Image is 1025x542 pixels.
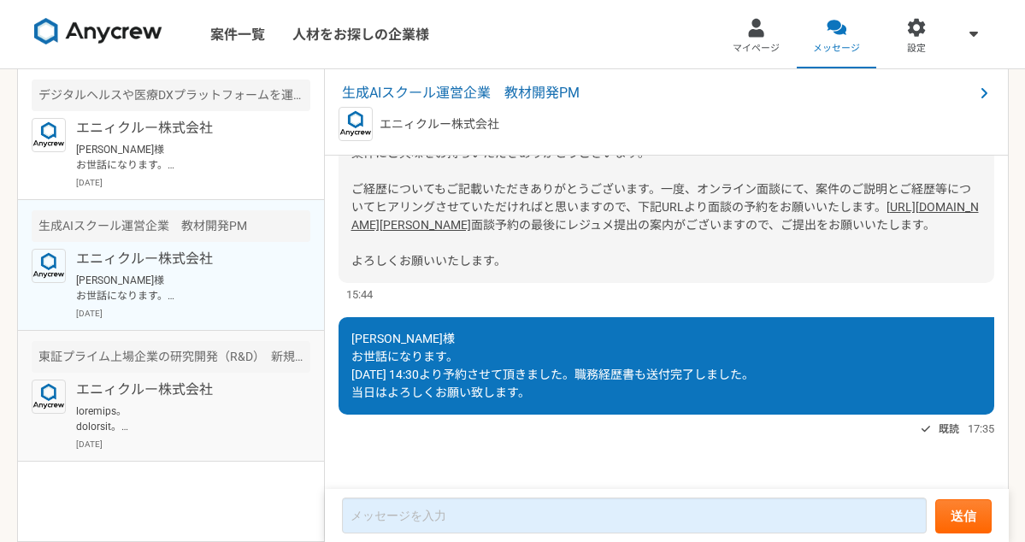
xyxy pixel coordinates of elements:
[939,419,959,439] span: 既読
[32,341,310,373] div: 東証プライム上場企業の研究開発（R&D） 新規事業開発
[34,18,162,45] img: 8DqYSo04kwAAAAASUVORK5CYII=
[76,118,287,138] p: エニィクルー株式会社
[76,307,310,320] p: [DATE]
[32,118,66,152] img: logo_text_blue_01.png
[907,42,926,56] span: 設定
[733,42,780,56] span: マイページ
[76,142,287,173] p: [PERSON_NAME]様 お世話になります。 必須スキルについて、いずれもありません。 引き続き宜しくお願い致します。
[968,421,994,437] span: 17:35
[351,332,754,399] span: [PERSON_NAME]様 お世話になります。 [DATE] 14:30より予約させて頂きました。職務経歴書も送付完了しました。 当日はよろしくお願い致します。
[76,404,287,434] p: loremips。 dolorsit。 ametcons(adipisc elitse)doeius、temporincididuntutlaboreetdoloremagnaaliqua。 e...
[351,128,971,214] span: Anycrewの[PERSON_NAME]と申します。 案件にご興味をお持ちいただきありがとうございます。 ご経歴についてもご記載いただきありがとうございます。一度、オンライン面談にて、案件のご...
[76,438,310,451] p: [DATE]
[935,499,992,533] button: 送信
[339,107,373,141] img: logo_text_blue_01.png
[76,249,287,269] p: エニィクルー株式会社
[813,42,860,56] span: メッセージ
[32,380,66,414] img: logo_text_blue_01.png
[32,249,66,283] img: logo_text_blue_01.png
[76,176,310,189] p: [DATE]
[32,80,310,111] div: デジタルヘルスや医療DXプラットフォームを運営企業：COOサポート（事業企画）
[32,210,310,242] div: 生成AIスクール運営企業 教材開発PM
[76,273,287,303] p: [PERSON_NAME]様 お世話になります。 [DATE] 14:30より予約させて頂きました。職務経歴書も送付完了しました。 当日はよろしくお願い致します。
[351,200,979,232] a: [URL][DOMAIN_NAME][PERSON_NAME]
[346,286,373,303] span: 15:44
[76,380,287,400] p: エニィクルー株式会社
[351,218,935,268] span: 面談予約の最後にレジュメ提出の案内がございますので、ご提出をお願いいたします。 よろしくお願いいたします。
[380,115,499,133] p: エニィクルー株式会社
[342,83,974,103] span: 生成AIスクール運営企業 教材開発PM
